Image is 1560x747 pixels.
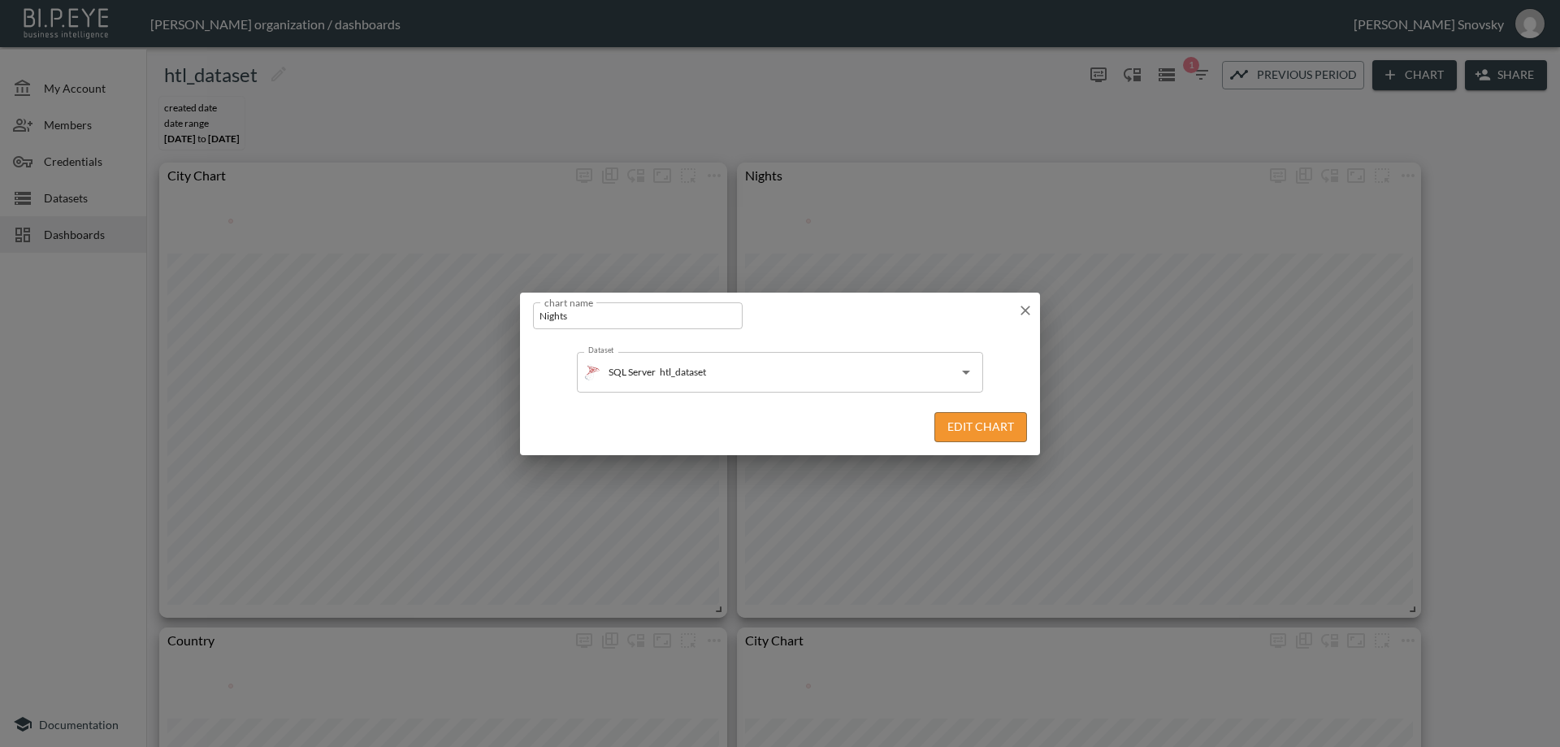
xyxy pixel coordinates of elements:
[588,345,614,355] label: Dataset
[609,365,656,379] p: SQL Server
[955,361,977,384] button: Open
[934,412,1027,442] button: Edit Chart
[533,302,743,329] input: chart name
[544,295,594,309] label: chart name
[584,364,600,380] img: mssql icon
[656,359,930,385] input: Select dataset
